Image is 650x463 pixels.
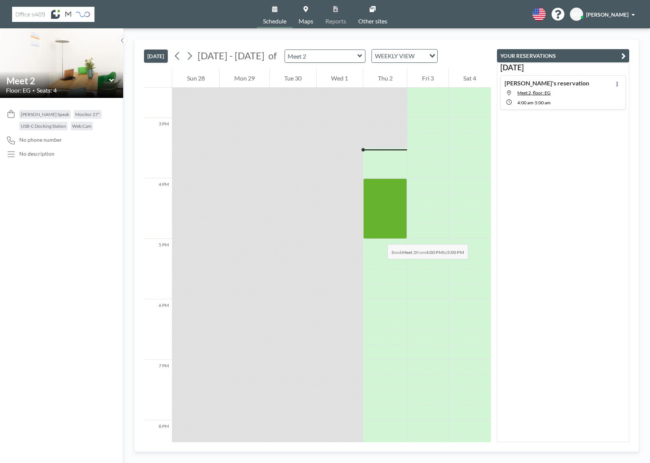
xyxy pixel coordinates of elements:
div: 5 PM [144,239,172,299]
span: Web Cam [72,123,91,129]
span: WV [572,11,581,18]
div: Mon 29 [220,69,269,88]
span: [PERSON_NAME] [586,11,628,18]
span: Reports [325,18,346,24]
span: [PERSON_NAME] Speak [21,111,69,117]
span: Floor: EG [6,87,31,94]
span: Book from to [387,244,468,259]
b: 5:00 PM [447,249,464,255]
span: Maps [299,18,313,24]
div: Tue 30 [270,69,316,88]
span: of [268,50,277,62]
h3: [DATE] [500,63,626,72]
span: [DATE] - [DATE] [198,50,265,61]
span: No phone number [19,136,62,143]
b: Meet 2 [402,249,416,255]
span: • [32,88,35,93]
div: 7 PM [144,360,172,420]
div: Thu 2 [363,69,407,88]
div: Sat 4 [449,69,491,88]
span: Other sites [358,18,387,24]
input: Search for option [417,51,425,61]
button: [DATE] [144,50,168,63]
div: 3 PM [144,118,172,178]
span: USB-C Docking Station [21,123,66,129]
span: 4:00 AM [517,100,533,105]
span: 5:00 AM [535,100,551,105]
div: 4 PM [144,178,172,239]
div: Fri 3 [407,69,448,88]
input: Meet 2 [285,50,357,62]
div: Sun 28 [172,69,219,88]
span: Meet 2, floor: EG [517,90,551,96]
div: 2 PM [144,57,172,118]
span: Schedule [263,18,286,24]
h4: [PERSON_NAME]'s reservation [505,79,589,87]
span: Seats: 4 [37,87,57,94]
button: YOUR RESERVATIONS [497,49,629,62]
b: 4:00 PM [426,249,443,255]
div: Wed 1 [317,69,363,88]
span: WEEKLY VIEW [373,51,416,61]
div: 6 PM [144,299,172,360]
span: Monitor 27'' [75,111,100,117]
div: No description [19,150,54,157]
span: - [533,100,535,105]
img: organization-logo [12,7,94,22]
div: Search for option [372,50,437,62]
input: Meet 2 [6,75,109,86]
